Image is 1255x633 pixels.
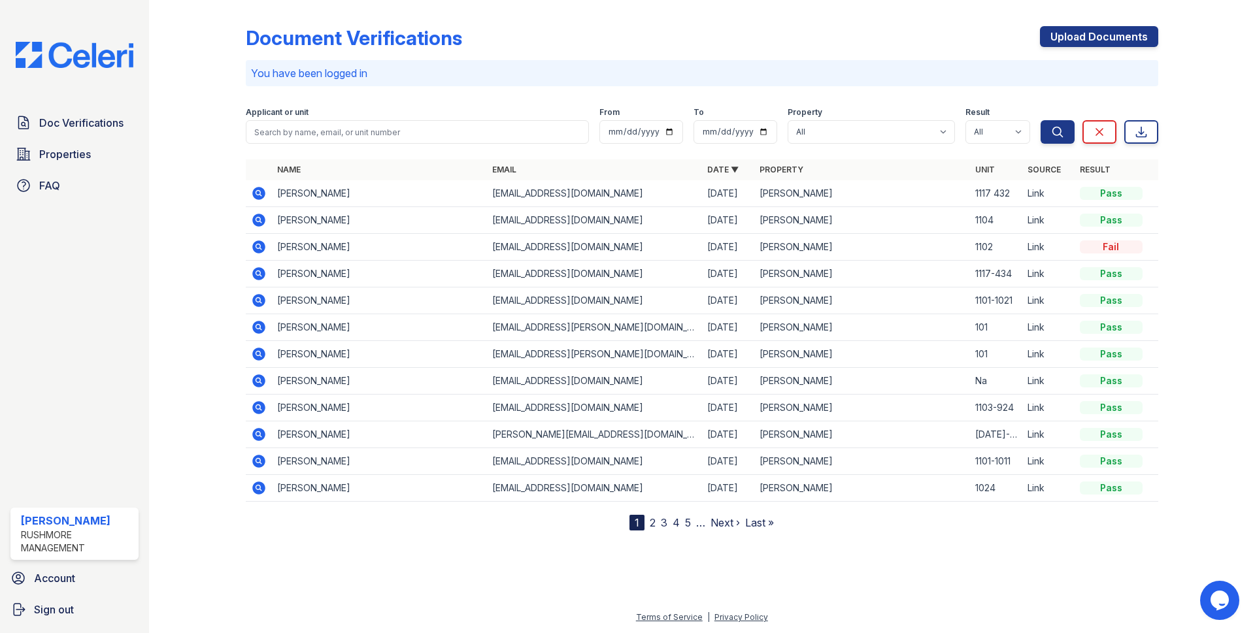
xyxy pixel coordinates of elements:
td: [PERSON_NAME] [754,368,969,395]
a: Next › [711,516,740,529]
td: [PERSON_NAME] [754,234,969,261]
span: Sign out [34,602,74,617]
span: FAQ [39,178,60,193]
td: [EMAIL_ADDRESS][DOMAIN_NAME] [487,180,702,207]
td: [PERSON_NAME] [272,234,487,261]
div: Pass [1080,321,1143,334]
td: [PERSON_NAME][EMAIL_ADDRESS][DOMAIN_NAME] [487,421,702,448]
a: Result [1080,165,1111,174]
td: [PERSON_NAME] [272,261,487,287]
td: [PERSON_NAME] [272,341,487,368]
div: Document Verifications [246,26,462,50]
span: Doc Verifications [39,115,124,131]
a: Email [492,165,516,174]
td: [PERSON_NAME] [272,421,487,448]
a: Doc Verifications [10,110,139,136]
td: 1101-1011 [970,448,1022,475]
td: [DATE] [702,475,754,502]
td: [PERSON_NAME] [754,475,969,502]
td: [PERSON_NAME] [272,448,487,475]
td: Link [1022,448,1075,475]
td: 1024 [970,475,1022,502]
td: [EMAIL_ADDRESS][DOMAIN_NAME] [487,287,702,314]
td: [EMAIL_ADDRESS][DOMAIN_NAME] [487,234,702,261]
td: [PERSON_NAME] [754,207,969,234]
label: Result [965,107,990,118]
td: 1102 [970,234,1022,261]
span: Account [34,570,75,586]
div: Fail [1080,240,1143,253]
td: [EMAIL_ADDRESS][DOMAIN_NAME] [487,368,702,395]
td: [PERSON_NAME] [272,368,487,395]
td: 1117 432 [970,180,1022,207]
td: [PERSON_NAME] [754,448,969,475]
td: [DATE] [702,395,754,421]
td: [PERSON_NAME] [272,314,487,341]
td: Link [1022,421,1075,448]
td: [DATE] [702,287,754,314]
div: Rushmore Management [21,528,133,555]
div: Pass [1080,348,1143,361]
td: Link [1022,207,1075,234]
td: 1103-924 [970,395,1022,421]
td: Link [1022,180,1075,207]
div: Pass [1080,294,1143,307]
a: Terms of Service [636,612,703,622]
td: [DATE] [702,180,754,207]
a: Account [5,565,144,591]
td: [PERSON_NAME] [754,180,969,207]
span: Properties [39,146,91,162]
div: 1 [629,515,644,530]
td: [PERSON_NAME] [272,287,487,314]
div: Pass [1080,187,1143,200]
td: Link [1022,368,1075,395]
td: [DATE] [702,234,754,261]
a: 4 [673,516,680,529]
label: To [694,107,704,118]
div: Pass [1080,481,1143,495]
label: From [599,107,620,118]
td: [PERSON_NAME] [754,341,969,368]
td: [DATE] [702,207,754,234]
div: [PERSON_NAME] [21,513,133,528]
div: Pass [1080,374,1143,387]
a: Property [760,165,803,174]
iframe: chat widget [1200,581,1242,620]
a: 3 [661,516,667,529]
a: Unit [975,165,995,174]
div: Pass [1080,428,1143,441]
input: Search by name, email, or unit number [246,120,589,144]
td: 1104 [970,207,1022,234]
td: [EMAIL_ADDRESS][DOMAIN_NAME] [487,395,702,421]
td: [EMAIL_ADDRESS][DOMAIN_NAME] [487,475,702,502]
td: Link [1022,395,1075,421]
td: [EMAIL_ADDRESS][DOMAIN_NAME] [487,207,702,234]
a: 5 [685,516,691,529]
td: 1101-1021 [970,287,1022,314]
div: Pass [1080,267,1143,280]
td: [DATE] [702,314,754,341]
label: Property [788,107,822,118]
td: [EMAIL_ADDRESS][PERSON_NAME][DOMAIN_NAME] [487,341,702,368]
div: Pass [1080,455,1143,468]
td: Na [970,368,1022,395]
img: CE_Logo_Blue-a8612792a0a2168367f1c8372b55b34899dd931a85d93a1a3d3e32e68fde9ad4.png [5,42,144,68]
td: [EMAIL_ADDRESS][DOMAIN_NAME] [487,261,702,287]
td: [DATE] [702,368,754,395]
td: [PERSON_NAME] [272,395,487,421]
a: Last » [745,516,774,529]
a: Sign out [5,596,144,623]
a: Privacy Policy [714,612,768,622]
a: Properties [10,141,139,167]
label: Applicant or unit [246,107,309,118]
a: Upload Documents [1040,26,1158,47]
td: [PERSON_NAME] [754,421,969,448]
td: [EMAIL_ADDRESS][PERSON_NAME][DOMAIN_NAME] [487,314,702,341]
a: Source [1028,165,1061,174]
td: Link [1022,341,1075,368]
span: … [696,515,705,530]
a: 2 [650,516,656,529]
td: [PERSON_NAME] [754,261,969,287]
td: [PERSON_NAME] [272,475,487,502]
